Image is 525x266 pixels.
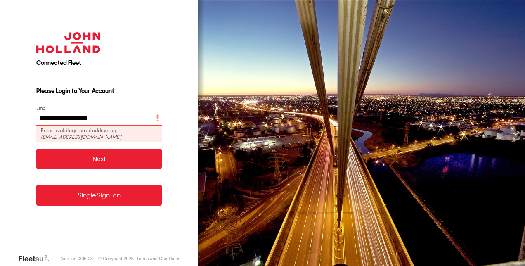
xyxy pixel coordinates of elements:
a: Terms and Conditions [137,256,180,261]
a: Single Sign-on [36,185,162,206]
button: Next [36,149,162,169]
a: Visit our Website [18,254,56,263]
span: Enter a valid login email address eg. [36,126,162,142]
h3: Please Login to Your Account [36,87,162,95]
img: John Holland [36,32,101,53]
div: © Copyright 2025 - [98,256,180,261]
h2: Connected Fleet [36,59,162,67]
div: Version: 305.03 [61,256,93,261]
label: Email [36,105,162,111]
em: [EMAIL_ADDRESS][DOMAIN_NAME] [41,134,121,140]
